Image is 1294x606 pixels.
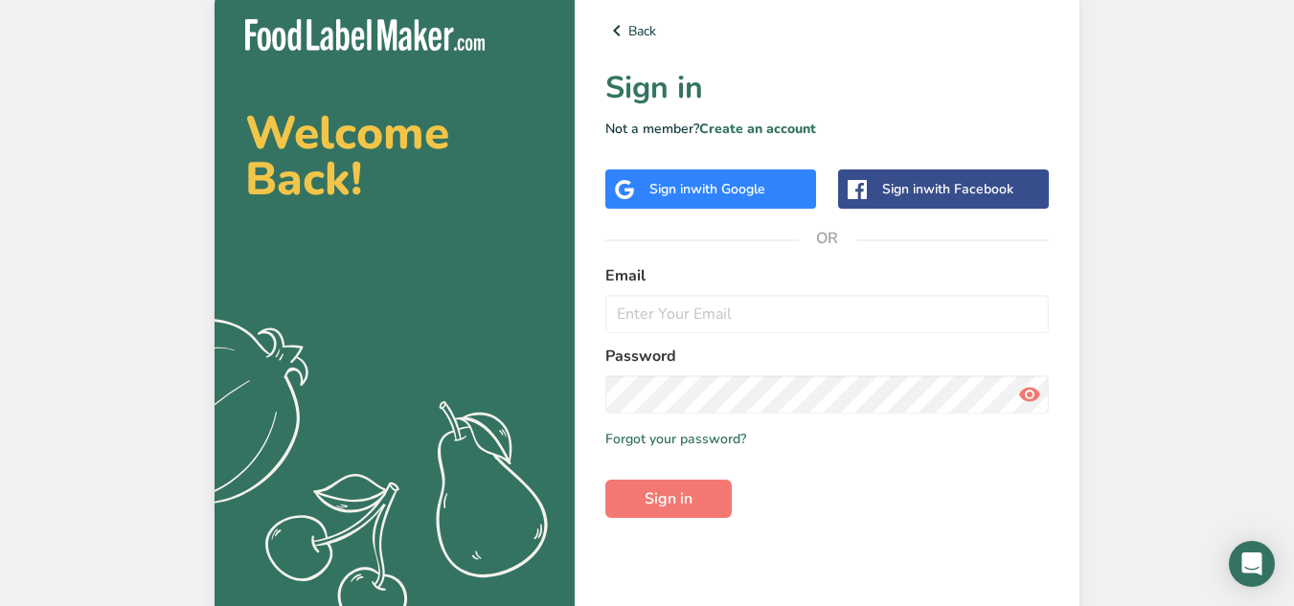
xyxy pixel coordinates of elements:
[882,179,1013,199] div: Sign in
[605,19,1049,42] a: Back
[605,429,746,449] a: Forgot your password?
[799,210,856,267] span: OR
[245,110,544,202] h2: Welcome Back!
[649,179,765,199] div: Sign in
[923,180,1013,198] span: with Facebook
[605,119,1049,139] p: Not a member?
[645,487,692,510] span: Sign in
[605,65,1049,111] h1: Sign in
[605,345,1049,368] label: Password
[1229,541,1275,587] div: Open Intercom Messenger
[691,180,765,198] span: with Google
[605,264,1049,287] label: Email
[605,295,1049,333] input: Enter Your Email
[605,480,732,518] button: Sign in
[699,120,816,138] a: Create an account
[245,19,485,51] img: Food Label Maker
